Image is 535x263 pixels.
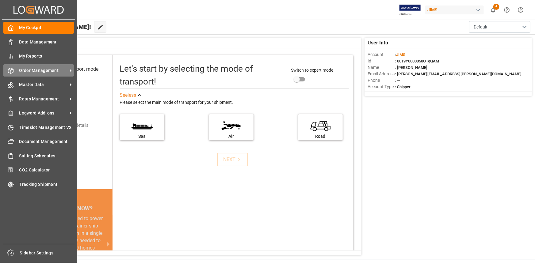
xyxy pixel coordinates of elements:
span: Rates Management [19,96,68,102]
span: : [PERSON_NAME][EMAIL_ADDRESS][PERSON_NAME][DOMAIN_NAME] [395,72,522,76]
div: Let's start by selecting the mode of transport! [120,62,285,88]
div: NEXT [224,156,242,163]
a: CO2 Calculator [3,164,74,176]
span: Document Management [19,138,74,145]
span: Sidebar Settings [20,250,75,256]
span: : Shipper [395,85,411,89]
span: : — [395,78,400,83]
span: Phone [368,77,395,84]
button: NEXT [217,153,248,166]
div: Road [301,133,340,140]
a: My Cockpit [3,22,74,34]
div: Air [212,133,250,140]
span: Logward Add-ons [19,110,68,116]
span: : 0019Y0000050OTgQAM [395,59,439,63]
div: See less [120,92,136,99]
span: Master Data [19,81,68,88]
span: : [395,52,405,57]
span: Email Address [368,71,395,77]
span: My Cockpit [19,24,74,31]
span: Default [474,24,487,30]
span: User Info [368,39,388,47]
span: Account Type [368,84,395,90]
span: JIMS [396,52,405,57]
span: Id [368,58,395,64]
div: Sea [123,133,161,140]
div: Add shipping details [50,122,88,129]
span: Timeslot Management V2 [19,124,74,131]
span: Tracking Shipment [19,181,74,188]
a: Data Management [3,36,74,48]
span: Name [368,64,395,71]
span: Switch to expert mode [291,68,333,73]
span: CO2 Calculator [19,167,74,173]
span: : [PERSON_NAME] [395,65,427,70]
a: Document Management [3,136,74,148]
span: Sailing Schedules [19,153,74,159]
div: Please select the main mode of transport for your shipment. [120,99,349,106]
img: Exertis%20JAM%20-%20Email%20Logo.jpg_1722504956.jpg [399,5,421,15]
a: Sailing Schedules [3,150,74,162]
a: Timeslot Management V2 [3,121,74,133]
span: Account [368,51,395,58]
span: My Reports [19,53,74,59]
span: Data Management [19,39,74,45]
a: My Reports [3,50,74,62]
button: open menu [469,21,530,33]
span: Order Management [19,67,68,74]
a: Tracking Shipment [3,178,74,190]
